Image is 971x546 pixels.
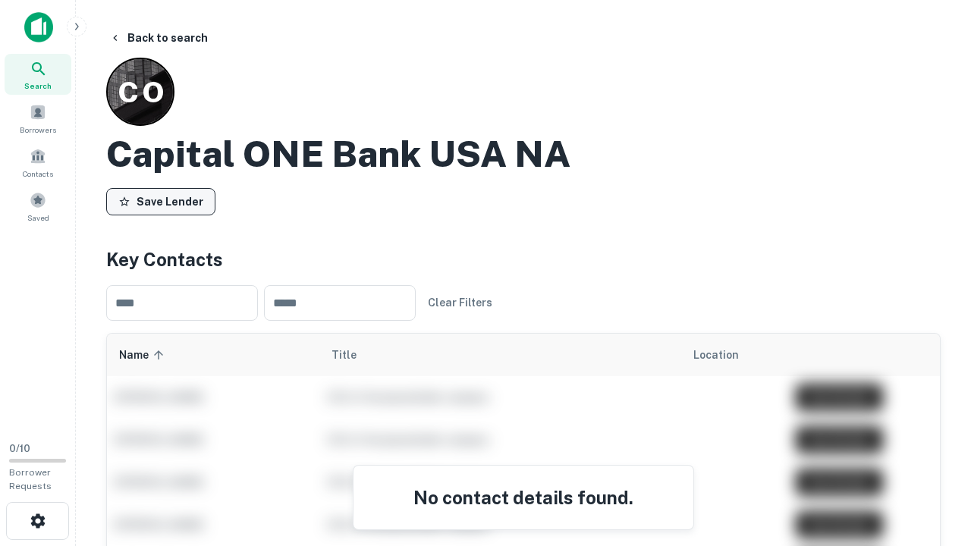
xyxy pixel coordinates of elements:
span: Search [24,80,52,92]
a: Contacts [5,142,71,183]
p: C O [118,71,163,114]
span: Saved [27,212,49,224]
iframe: Chat Widget [895,425,971,497]
span: Borrower Requests [9,467,52,491]
h4: No contact details found. [372,484,675,511]
button: Back to search [103,24,214,52]
h4: Key Contacts [106,246,941,273]
span: Borrowers [20,124,56,136]
span: 0 / 10 [9,443,30,454]
button: Save Lender [106,188,215,215]
h2: Capital ONE Bank USA NA [106,132,570,176]
img: capitalize-icon.png [24,12,53,42]
span: Contacts [23,168,53,180]
a: Borrowers [5,98,71,139]
a: Saved [5,186,71,227]
a: Search [5,54,71,95]
button: Clear Filters [422,289,498,316]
